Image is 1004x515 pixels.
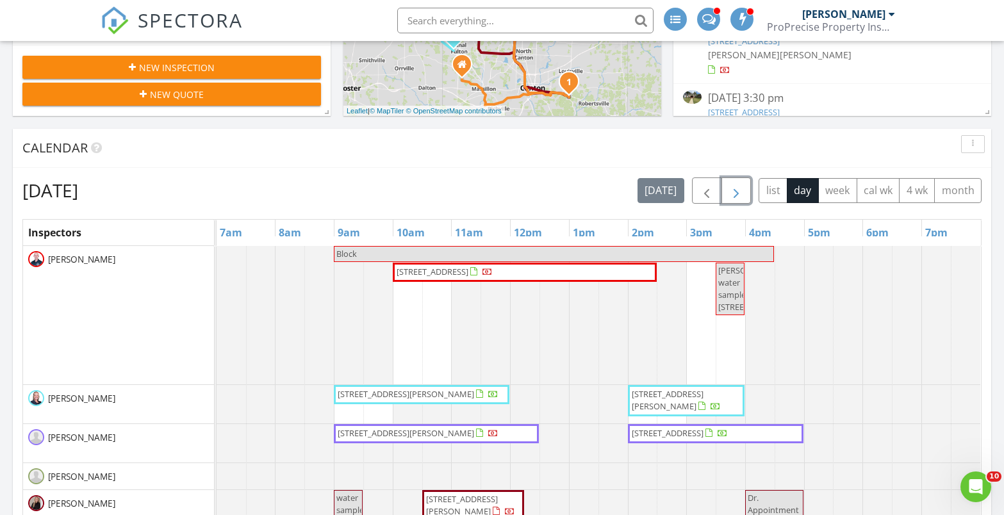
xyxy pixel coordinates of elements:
[632,427,704,439] span: [STREET_ADDRESS]
[511,222,545,243] a: 12pm
[708,90,957,106] div: [DATE] 3:30 pm
[217,222,245,243] a: 7am
[767,20,895,33] div: ProPrecise Property Inspections LLC.
[863,222,892,243] a: 6pm
[28,495,44,511] img: img_2674.jpeg
[45,253,118,266] span: [PERSON_NAME]
[718,265,814,313] span: [PERSON_NAME] water samples [STREET_ADDRESS]-780-...
[462,64,470,72] div: 2388 Parkbrook St Nw , Massillon OH 44647
[566,78,572,87] i: 1
[28,429,44,445] img: default-user-f0147aede5fd5fa78ca7ade42f37bd4542148d508eef1c3d3ea960f66861d68b.jpg
[857,178,900,203] button: cal wk
[22,56,321,79] button: New Inspection
[692,177,722,204] button: Previous day
[139,61,215,74] span: New Inspection
[934,178,982,203] button: month
[28,225,81,240] span: Inspectors
[101,17,243,44] a: SPECTORA
[397,8,654,33] input: Search everything...
[569,81,577,89] div: 1527 Johns Ave SE, Canton, OH 44730
[150,88,204,101] span: New Quote
[787,178,819,203] button: day
[802,8,885,20] div: [PERSON_NAME]
[101,6,129,35] img: The Best Home Inspection Software - Spectora
[22,177,78,203] h2: [DATE]
[45,497,118,510] span: [PERSON_NAME]
[28,390,44,406] img: facetune_11082024132142.jpeg
[629,222,657,243] a: 2pm
[276,222,304,243] a: 8am
[759,178,787,203] button: list
[45,470,118,483] span: [PERSON_NAME]
[336,248,357,259] span: Block
[746,222,775,243] a: 4pm
[406,107,502,115] a: © OpenStreetMap contributors
[683,19,982,76] a: [DATE] 1:00 pm [STREET_ADDRESS] [PERSON_NAME][PERSON_NAME]
[45,431,118,444] span: [PERSON_NAME]
[960,471,991,502] iframe: Intercom live chat
[899,178,935,203] button: 4 wk
[28,468,44,484] img: default-user-f0147aede5fd5fa78ca7ade42f37bd4542148d508eef1c3d3ea960f66861d68b.jpg
[397,266,468,277] span: [STREET_ADDRESS]
[683,90,982,147] a: [DATE] 3:30 pm [STREET_ADDRESS] [PERSON_NAME][PERSON_NAME]
[570,222,598,243] a: 1pm
[338,427,474,439] span: [STREET_ADDRESS][PERSON_NAME]
[22,139,88,156] span: Calendar
[922,222,951,243] a: 7pm
[347,107,368,115] a: Leaflet
[22,83,321,106] button: New Quote
[454,35,461,43] div: 460 Bob, Canal Fulton OH 44614
[138,6,243,33] span: SPECTORA
[780,49,852,61] span: [PERSON_NAME]
[708,106,780,118] a: [STREET_ADDRESS]
[28,251,44,267] img: facetune_11082024131449.jpeg
[687,222,716,243] a: 3pm
[370,107,404,115] a: © MapTiler
[45,392,118,405] span: [PERSON_NAME]
[721,177,752,204] button: Next day
[683,90,702,104] img: 9358570%2Freports%2Fcc8b55e6-f42f-4e6a-a1ff-f4e56958de3c%2Fcover_photos%2FPwdgeqa7LPSGtohO5Xby%2F...
[338,388,474,400] span: [STREET_ADDRESS][PERSON_NAME]
[334,222,363,243] a: 9am
[708,35,780,47] a: [STREET_ADDRESS]
[818,178,857,203] button: week
[805,222,834,243] a: 5pm
[708,49,780,61] span: [PERSON_NAME]
[393,222,428,243] a: 10am
[452,222,486,243] a: 11am
[343,106,505,117] div: |
[638,178,684,203] button: [DATE]
[632,388,704,412] span: [STREET_ADDRESS][PERSON_NAME]
[987,471,1001,482] span: 10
